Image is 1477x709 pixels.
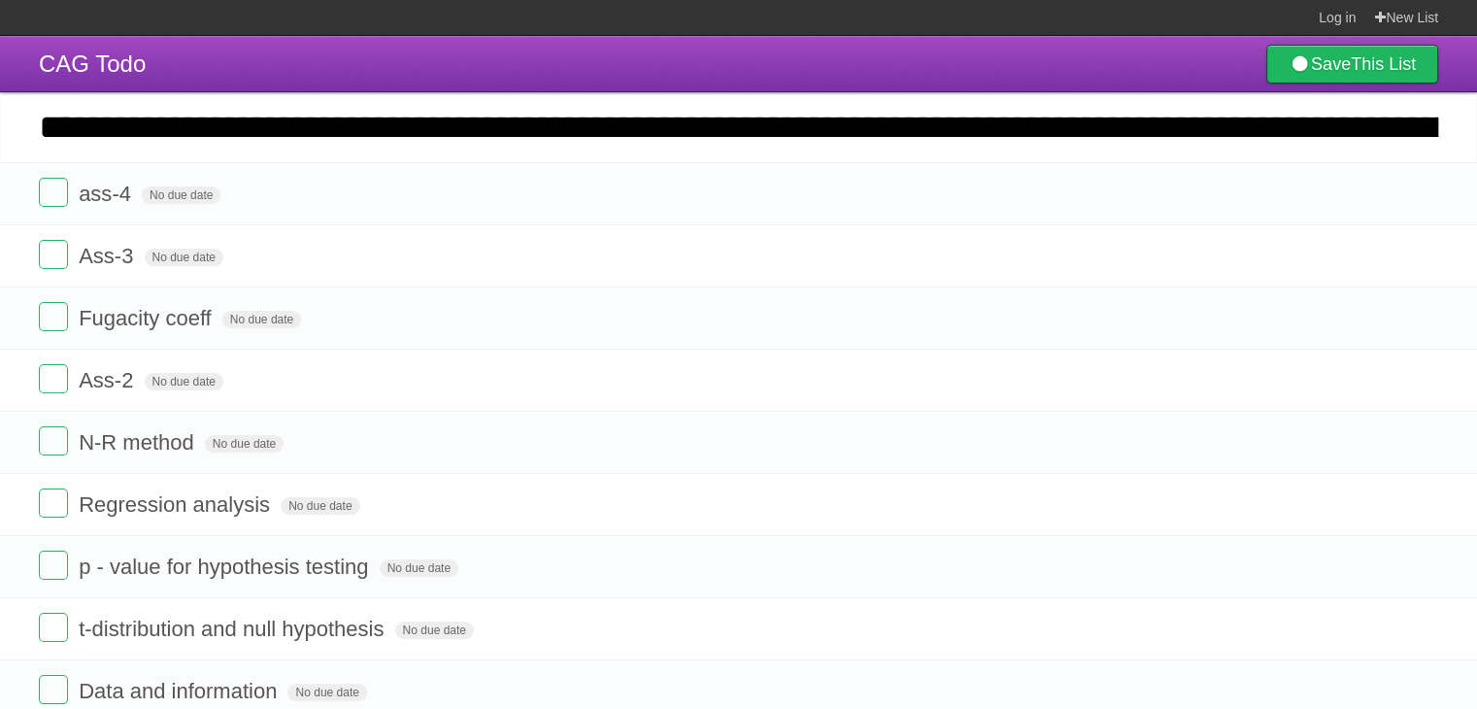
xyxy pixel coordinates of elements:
span: No due date [142,186,220,204]
span: Data and information [79,679,282,703]
span: No due date [205,435,284,453]
span: p - value for hypothesis testing [79,555,373,579]
span: No due date [145,373,223,390]
span: t-distribution and null hypothesis [79,617,388,641]
span: No due date [287,684,366,701]
span: ass-4 [79,182,136,206]
span: No due date [145,249,223,266]
span: No due date [281,497,359,515]
label: Done [39,489,68,518]
span: No due date [380,559,458,577]
span: No due date [222,311,301,328]
label: Done [39,240,68,269]
label: Done [39,551,68,580]
label: Done [39,302,68,331]
span: Ass-2 [79,368,138,392]
span: N-R method [79,430,199,455]
b: This List [1351,54,1416,74]
span: CAG Todo [39,51,146,77]
label: Done [39,613,68,642]
label: Done [39,426,68,456]
a: SaveThis List [1266,45,1438,84]
label: Done [39,364,68,393]
span: Regression analysis [79,492,275,517]
span: Ass-3 [79,244,138,268]
span: No due date [395,622,474,639]
label: Done [39,178,68,207]
label: Done [39,675,68,704]
span: Fugacity coeff [79,306,217,330]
